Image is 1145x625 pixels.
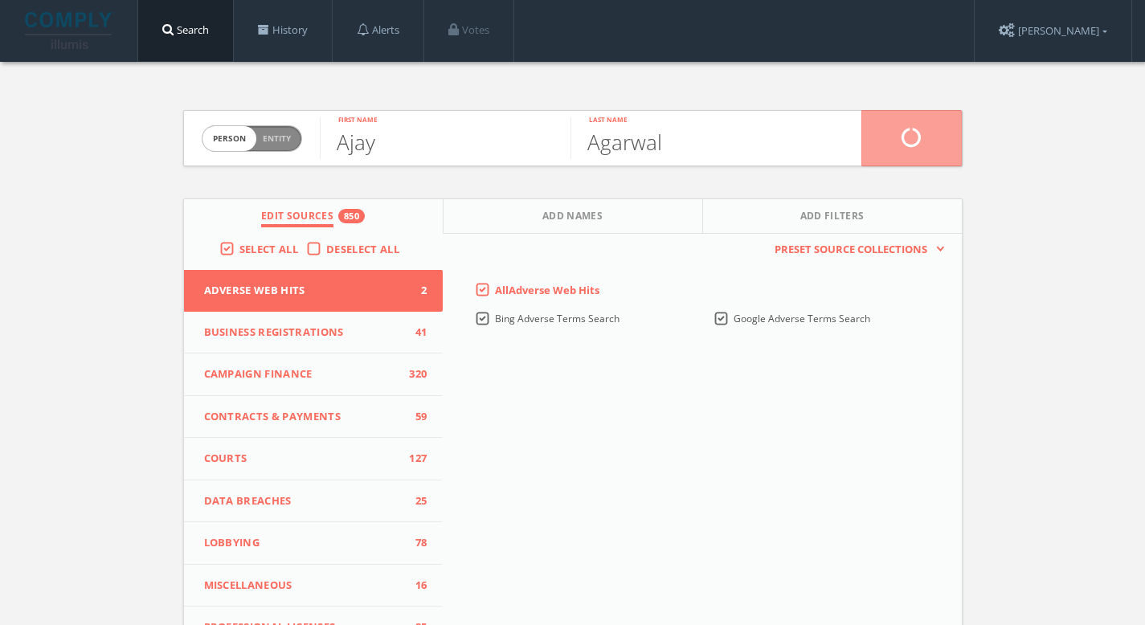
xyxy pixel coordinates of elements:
[202,126,256,151] span: person
[184,199,444,234] button: Edit Sources850
[184,312,444,354] button: Business Registrations41
[495,312,620,325] span: Bing Adverse Terms Search
[204,366,403,382] span: Campaign Finance
[403,535,427,551] span: 78
[403,493,427,509] span: 25
[204,325,403,341] span: Business Registrations
[326,242,399,256] span: Deselect All
[403,283,427,299] span: 2
[263,133,291,145] span: Entity
[444,199,703,234] button: Add Names
[542,209,603,227] span: Add Names
[403,451,427,467] span: 127
[204,493,403,509] span: Data Breaches
[184,438,444,480] button: Courts127
[184,396,444,439] button: Contracts & Payments59
[495,283,599,297] span: All Adverse Web Hits
[204,409,403,425] span: Contracts & Payments
[261,209,333,227] span: Edit Sources
[25,12,115,49] img: illumis
[184,522,444,565] button: Lobbying78
[204,451,403,467] span: Courts
[800,209,865,227] span: Add Filters
[403,366,427,382] span: 320
[767,242,935,258] span: Preset Source Collections
[403,409,427,425] span: 59
[338,209,365,223] div: 850
[184,270,444,312] button: Adverse Web Hits2
[239,242,298,256] span: Select All
[734,312,870,325] span: Google Adverse Terms Search
[204,578,403,594] span: Miscellaneous
[184,353,444,396] button: Campaign Finance320
[204,283,403,299] span: Adverse Web Hits
[403,578,427,594] span: 16
[703,199,962,234] button: Add Filters
[184,480,444,523] button: Data Breaches25
[184,565,444,607] button: Miscellaneous16
[767,242,945,258] button: Preset Source Collections
[204,535,403,551] span: Lobbying
[403,325,427,341] span: 41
